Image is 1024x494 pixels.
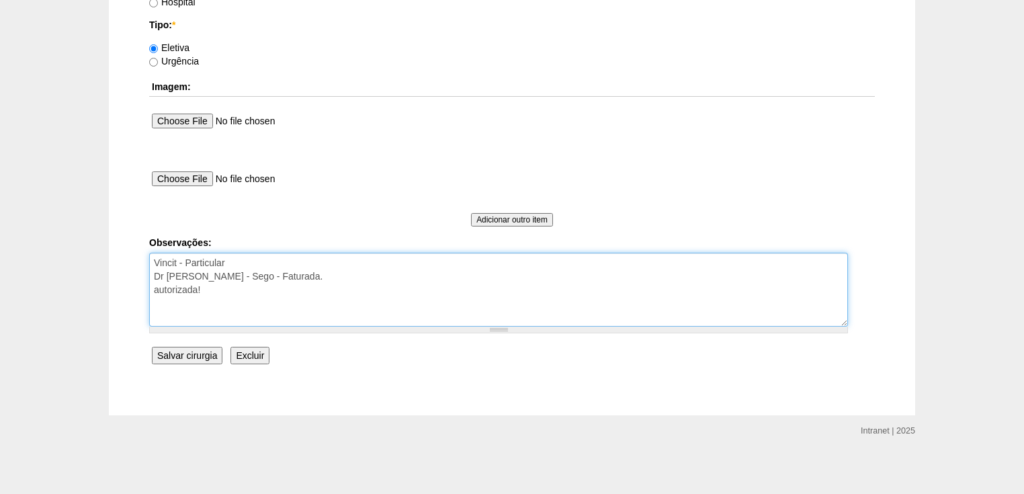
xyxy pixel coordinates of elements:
[149,77,875,97] th: Imagem:
[471,213,553,227] input: Adicionar outro item
[149,44,158,53] input: Eletiva
[172,19,175,30] span: Este campo é obrigatório.
[149,58,158,67] input: Urgência
[149,56,199,67] label: Urgência
[149,18,875,32] label: Tipo:
[149,253,848,327] textarea: Vincit - Particular Dr [PERSON_NAME] - Sego - Faturada.
[149,42,189,53] label: Eletiva
[230,347,269,364] input: Excluir
[861,424,915,438] div: Intranet | 2025
[152,347,222,364] input: Salvar cirurgia
[149,236,875,249] label: Observações:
